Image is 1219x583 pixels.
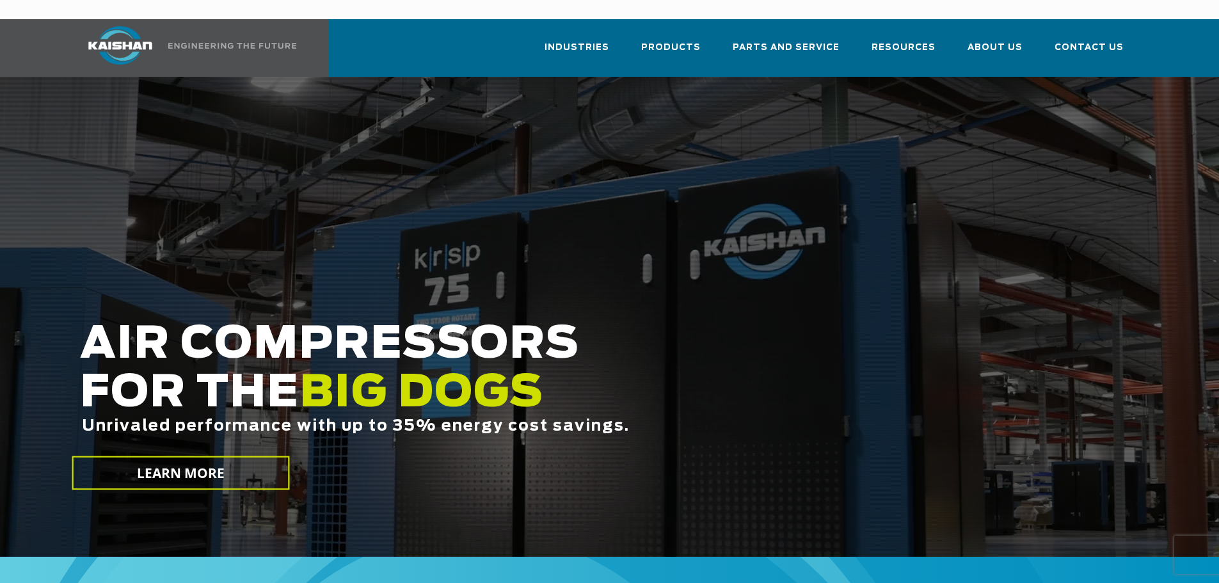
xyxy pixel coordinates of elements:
span: Products [641,40,701,55]
img: Engineering the future [168,43,296,49]
a: Parts and Service [733,31,840,74]
a: Kaishan USA [72,19,299,77]
a: Resources [872,31,936,74]
a: About Us [968,31,1023,74]
a: LEARN MORE [72,456,289,490]
img: kaishan logo [72,26,168,65]
span: BIG DOGS [299,372,544,415]
span: Contact Us [1055,40,1124,55]
a: Products [641,31,701,74]
span: Industries [545,40,609,55]
a: Contact Us [1055,31,1124,74]
span: Resources [872,40,936,55]
span: Parts and Service [733,40,840,55]
span: About Us [968,40,1023,55]
a: Industries [545,31,609,74]
h2: AIR COMPRESSORS FOR THE [80,321,960,475]
span: LEARN MORE [136,464,225,483]
span: Unrivaled performance with up to 35% energy cost savings. [82,419,630,434]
